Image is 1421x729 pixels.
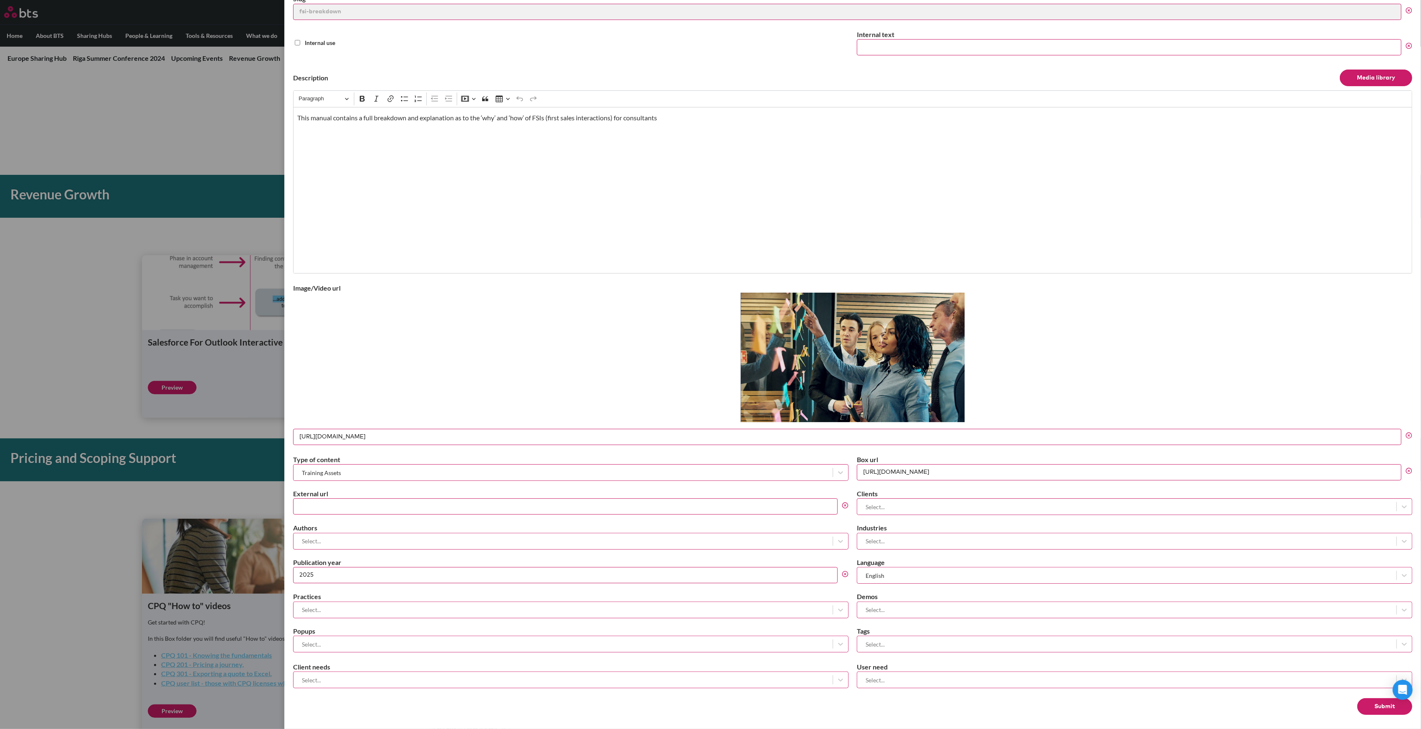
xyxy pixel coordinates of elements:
[305,39,335,47] label: Internal use
[857,627,1412,636] label: Tags
[1357,698,1412,715] button: Submit
[295,92,353,105] button: Paragraph
[857,662,1412,672] label: User need
[293,284,1412,293] label: Image/Video url
[293,455,849,464] label: Type of content
[857,489,1412,498] label: Clients
[293,662,849,672] label: Client needs
[293,592,849,601] label: Practices
[1340,70,1412,86] button: Media library
[857,523,1412,532] label: Industries
[293,489,849,498] label: External url
[857,592,1412,601] label: Demos
[1393,680,1413,700] div: Open Intercom Messenger
[293,90,1412,107] div: Editor toolbar
[741,293,965,422] img: Preview
[293,627,849,636] label: Popups
[857,464,1401,480] input: https://bts.box.com/...
[857,30,1412,39] label: Internal text
[857,455,1412,464] label: Box url
[297,113,1408,122] p: This manual contains a full breakdown and explanation as to the ‘why’ and ‘how’ of FSIs (first sa...
[293,73,328,82] label: Description
[293,107,1412,274] div: Editor editing area: main
[299,94,342,104] span: Paragraph
[293,558,849,567] label: Publication year
[293,523,849,532] label: Authors
[857,558,1412,567] label: Language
